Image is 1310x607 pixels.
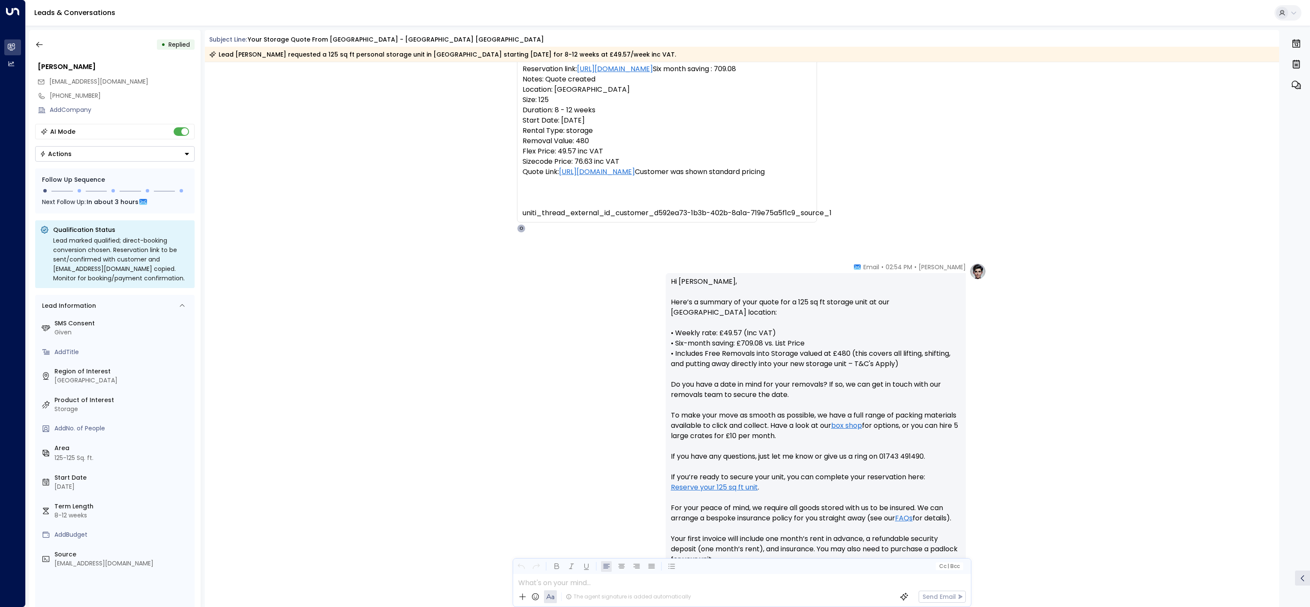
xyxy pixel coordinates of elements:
span: 02:54 PM [886,263,912,271]
div: Button group with a nested menu [35,146,195,162]
div: Storage [54,405,191,414]
img: profile-logo.png [969,263,986,280]
div: Next Follow Up: [42,197,188,207]
div: Lead marked qualified; direct-booking conversion chosen. Reservation link to be sent/confirmed wi... [53,236,189,283]
span: iRyannnBlakeee@live.co.uk [49,77,148,86]
div: Your storage quote from [GEOGRAPHIC_DATA] - [GEOGRAPHIC_DATA] [GEOGRAPHIC_DATA] [248,35,544,44]
div: AddNo. of People [54,424,191,433]
pre: Name: [PERSON_NAME] Email: [EMAIL_ADDRESS][DOMAIN_NAME] Phone: [PHONE_NUMBER] Unit: 125 sq ft Per... [523,2,811,218]
a: FAQs [895,513,913,523]
div: 8-12 weeks [54,511,191,520]
button: Actions [35,146,195,162]
div: Actions [40,150,72,158]
div: [PHONE_NUMBER] [50,91,195,100]
p: Hi [PERSON_NAME], Here’s a summary of your quote for a 125 sq ft storage unit at our [GEOGRAPHIC_... [671,276,961,595]
div: AddCompany [50,105,195,114]
label: SMS Consent [54,319,191,328]
span: Email [863,263,879,271]
span: • [881,263,883,271]
div: 125-125 Sq. ft. [54,454,93,463]
p: Qualification Status [53,225,189,234]
a: Reserve your 125 sq ft unit [671,482,758,493]
button: Undo [516,561,526,572]
div: • [161,37,165,52]
label: Term Length [54,502,191,511]
div: O [517,224,526,233]
button: Redo [531,561,541,572]
span: Subject Line: [209,35,247,44]
a: box shop [831,421,862,431]
a: [URL][DOMAIN_NAME] [559,167,635,177]
label: Source [54,550,191,559]
label: Start Date [54,473,191,482]
div: Follow Up Sequence [42,175,188,184]
div: AI Mode [50,127,75,136]
div: [GEOGRAPHIC_DATA] [54,376,191,385]
div: [PERSON_NAME] [38,62,195,72]
div: Lead [PERSON_NAME] requested a 125 sq ft personal storage unit in [GEOGRAPHIC_DATA] starting [DAT... [209,50,676,59]
a: Leads & Conversations [34,8,115,18]
div: Lead Information [39,301,96,310]
label: Area [54,444,191,453]
span: | [947,563,949,569]
span: [EMAIL_ADDRESS][DOMAIN_NAME] [49,77,148,86]
div: Given [54,328,191,337]
div: AddTitle [54,348,191,357]
div: The agent signature is added automatically [566,593,691,601]
div: AddBudget [54,530,191,539]
button: Cc|Bcc [935,562,963,571]
span: In about 3 hours [87,197,138,207]
span: • [914,263,916,271]
div: [EMAIL_ADDRESS][DOMAIN_NAME] [54,559,191,568]
span: Cc Bcc [939,563,959,569]
a: [URL][DOMAIN_NAME] [577,64,653,74]
label: Region of Interest [54,367,191,376]
span: [PERSON_NAME] [919,263,966,271]
div: [DATE] [54,482,191,491]
span: Replied [168,40,190,49]
label: Product of Interest [54,396,191,405]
